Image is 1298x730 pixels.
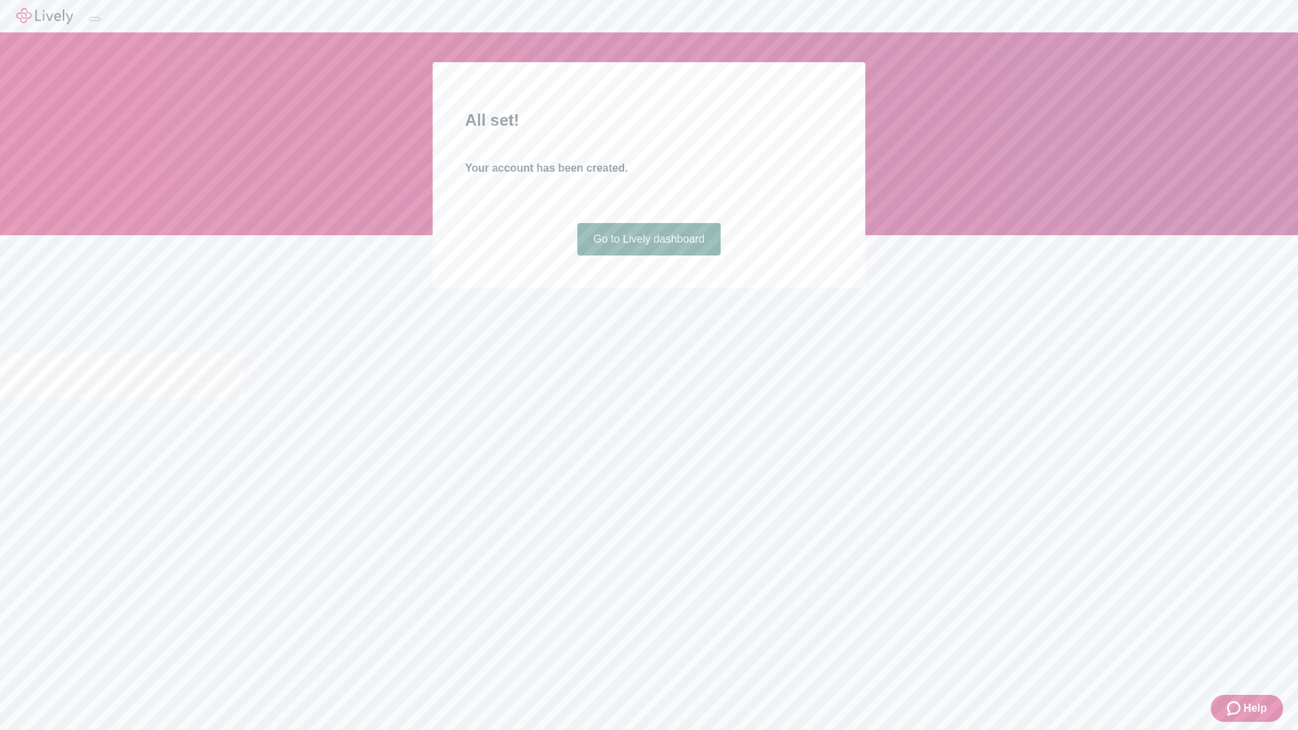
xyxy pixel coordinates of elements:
[1211,695,1283,722] button: Zendesk support iconHelp
[1227,700,1243,716] svg: Zendesk support icon
[465,160,833,176] h4: Your account has been created.
[16,8,73,24] img: Lively
[89,17,100,21] button: Log out
[577,223,721,255] a: Go to Lively dashboard
[1243,700,1267,716] span: Help
[465,108,833,132] h2: All set!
